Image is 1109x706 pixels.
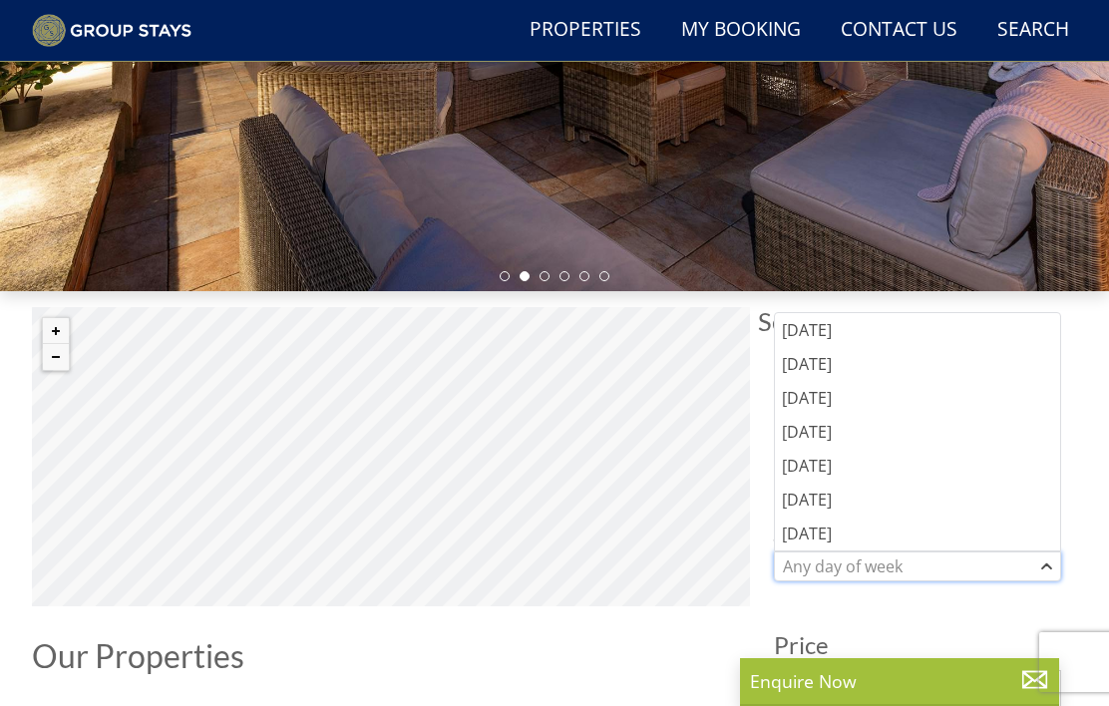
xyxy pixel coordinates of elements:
a: Contact Us [833,8,965,53]
div: [DATE] [775,347,1060,381]
div: [DATE] [775,381,1060,415]
h1: Our Properties [32,638,750,673]
div: Combobox [774,551,1061,581]
div: [DATE] [775,517,1060,550]
img: Group Stays [32,14,191,48]
div: [DATE] [775,313,1060,347]
button: Zoom out [43,344,69,370]
div: [DATE] [775,415,1060,449]
p: Enquire Now [750,668,1049,694]
button: Zoom in [43,318,69,344]
div: [DATE] [775,483,1060,517]
canvas: Map [32,307,750,606]
div: Any day of week [778,555,1036,577]
div: [DATE] [775,449,1060,483]
a: Search [989,8,1077,53]
span: Search [758,307,1077,335]
a: My Booking [673,8,809,53]
a: Properties [522,8,649,53]
h3: Price [774,632,1061,658]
